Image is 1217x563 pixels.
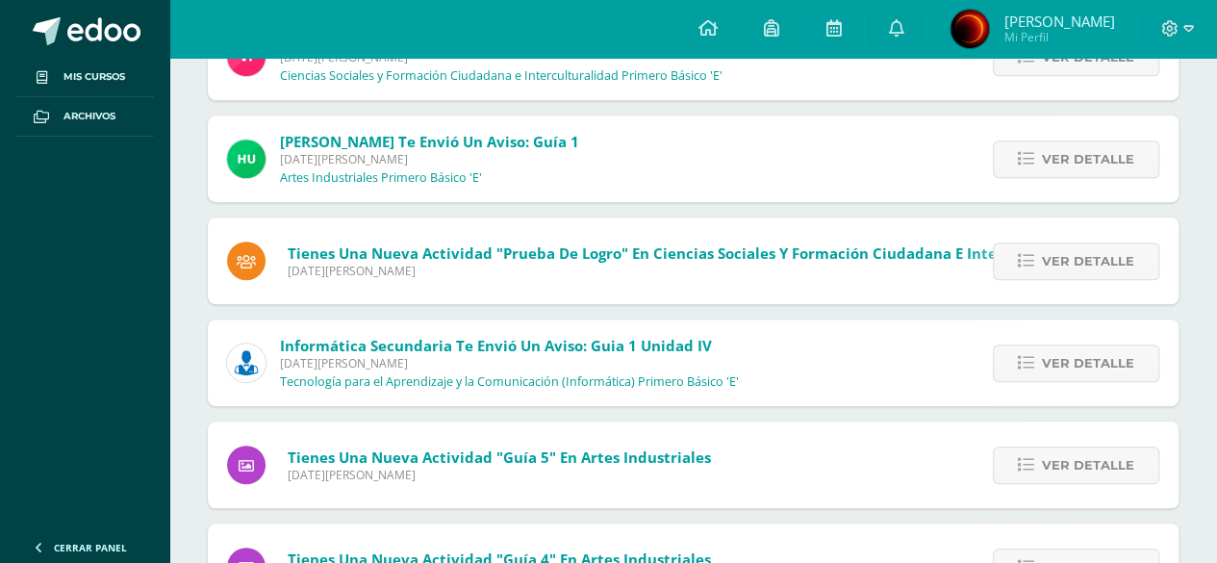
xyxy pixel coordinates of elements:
img: 6ed6846fa57649245178fca9fc9a58dd.png [227,344,266,382]
p: Tecnología para el Aprendizaje y la Comunicación (Informática) Primero Básico 'E' [280,374,739,390]
span: Mis cursos [63,69,125,85]
span: Cerrar panel [54,541,127,554]
span: Ver detalle [1042,141,1134,177]
span: Ver detalle [1042,448,1134,483]
span: Mi Perfil [1003,29,1114,45]
span: [DATE][PERSON_NAME] [288,467,711,483]
span: [DATE][PERSON_NAME] [280,355,739,371]
img: fd23069c3bd5c8dde97a66a86ce78287.png [227,140,266,178]
span: Tienes una nueva actividad "Prueba de Logro" En Ciencias Sociales y Formación Ciudadana e Intercu... [288,243,1095,263]
span: Archivos [63,109,115,124]
img: 356f35e1342121e0f3f79114633ea786.png [951,10,989,48]
span: [DATE][PERSON_NAME] [288,263,1095,279]
span: Tienes una nueva actividad "Guía 5" En Artes Industriales [288,448,711,467]
p: Ciencias Sociales y Formación Ciudadana e Interculturalidad Primero Básico 'E' [280,68,723,84]
span: [DATE][PERSON_NAME] [280,151,579,167]
span: Informática Secundaria te envió un aviso: Guia 1 Unidad IV [280,336,712,355]
span: Ver detalle [1042,345,1134,381]
span: [PERSON_NAME] [1003,12,1114,31]
p: Artes Industriales Primero Básico 'E' [280,170,482,186]
span: Ver detalle [1042,243,1134,279]
a: Archivos [15,97,154,137]
span: [PERSON_NAME] te envió un aviso: Guía 1 [280,132,579,151]
a: Mis cursos [15,58,154,97]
